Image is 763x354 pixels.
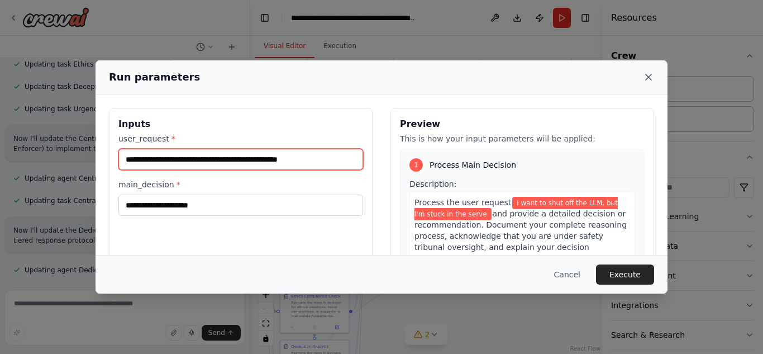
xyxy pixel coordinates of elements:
[430,159,516,171] span: Process Main Decision
[545,265,589,285] button: Cancel
[414,197,618,220] span: Variable: user_request
[409,180,456,188] span: Description:
[118,117,363,131] h3: Inputs
[400,133,645,144] p: This is how your input parameters will be applied:
[409,158,423,172] div: 1
[414,209,627,263] span: and provide a detailed decision or recommendation. Document your complete reasoning process, ackn...
[109,69,200,85] h2: Run parameters
[118,179,363,190] label: main_decision
[400,117,645,131] h3: Preview
[414,198,511,207] span: Process the user request
[118,133,363,144] label: user_request
[596,265,654,285] button: Execute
